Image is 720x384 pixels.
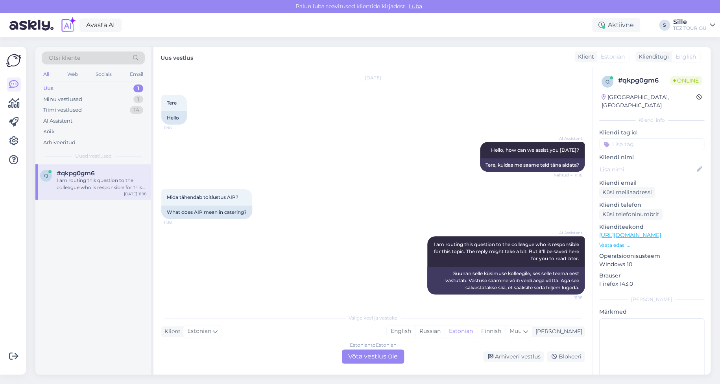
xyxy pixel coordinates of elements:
div: Uus [43,85,54,92]
div: Tiimi vestlused [43,106,82,114]
div: Arhiveeritud [43,139,76,147]
a: [URL][DOMAIN_NAME] [599,232,661,239]
span: AI Assistent [553,136,582,141]
span: Online [670,76,702,85]
span: Estonian [187,327,211,336]
span: 11:18 [164,125,193,131]
div: [PERSON_NAME] [532,327,582,336]
span: q [606,79,609,85]
span: Muu [510,327,522,334]
div: [DATE] 11:18 [124,191,146,197]
div: [GEOGRAPHIC_DATA], [GEOGRAPHIC_DATA] [602,93,696,110]
div: What does AIP mean in catering? [161,206,252,219]
label: Uus vestlus [161,51,193,62]
div: Küsi telefoninumbrit [599,209,663,220]
span: q [44,173,48,178]
span: Mida tähendab toitlustus AIP? [167,194,238,200]
div: Võta vestlus üle [342,349,404,364]
div: 14 [130,106,143,114]
p: Operatsioonisüsteem [599,252,704,260]
div: 1 [133,85,143,92]
div: Socials [94,69,113,79]
span: Otsi kliente [49,54,80,62]
p: Firefox 143.0 [599,280,704,288]
div: TEZ TOUR OÜ [673,25,707,31]
span: Tere [167,100,177,106]
span: English [676,53,696,61]
div: Aktiivne [592,18,640,32]
img: Askly Logo [6,53,21,68]
span: Estonian [601,53,625,61]
p: Kliendi tag'id [599,129,704,137]
div: Minu vestlused [43,96,82,103]
a: SilleTEZ TOUR OÜ [673,19,715,31]
div: Hello [161,111,187,125]
div: Küsi meiliaadressi [599,187,655,198]
span: Hello, how can we assist you [DATE]? [491,147,579,153]
span: Luba [406,3,425,10]
div: Tere, kuidas me saame teid täna aidata? [480,158,585,172]
p: Märkmed [599,308,704,316]
div: Klient [161,327,181,336]
p: Kliendi telefon [599,201,704,209]
div: Suunan selle küsimuse kolleegile, kes selle teema eest vastutab. Vastuse saamine võib veidi aega ... [427,267,585,294]
div: Klienditugi [635,53,669,61]
div: Blokeeri [547,351,585,362]
div: All [42,69,51,79]
div: Valige keel ja vastake [161,314,585,322]
p: Kliendi email [599,179,704,187]
span: 11:18 [553,295,582,301]
div: Sille [673,19,707,25]
span: #qkpg0gm6 [57,170,94,177]
div: Kliendi info [599,117,704,124]
div: [DATE] [161,74,585,81]
span: Uued vestlused [75,152,112,160]
div: # qkpg0gm6 [618,76,670,85]
div: Klient [575,53,594,61]
span: AI Assistent [553,230,582,236]
div: S [659,20,670,31]
div: Kõik [43,128,55,136]
span: Nähtud ✓ 11:18 [553,172,582,178]
span: I am routing this question to the colleague who is responsible for this topic. The reply might ta... [434,241,580,261]
div: Web [66,69,79,79]
div: Russian [415,325,445,337]
a: Avasta AI [79,18,122,32]
div: English [387,325,415,337]
div: Email [128,69,145,79]
div: [PERSON_NAME] [599,296,704,303]
input: Lisa nimi [600,165,695,174]
div: Arhiveeri vestlus [483,351,544,362]
div: 1 [133,96,143,103]
p: Kliendi nimi [599,153,704,162]
div: Finnish [477,325,505,337]
div: Estonian [445,325,477,337]
p: Vaata edasi ... [599,242,704,249]
div: I am routing this question to the colleague who is responsible for this topic. The reply might ta... [57,177,146,191]
input: Lisa tag [599,138,704,150]
p: Windows 10 [599,260,704,268]
span: 11:18 [164,219,193,225]
p: Brauser [599,272,704,280]
div: Estonian to Estonian [350,342,397,349]
p: Klienditeekond [599,223,704,231]
div: AI Assistent [43,117,72,125]
img: explore-ai [60,17,76,33]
